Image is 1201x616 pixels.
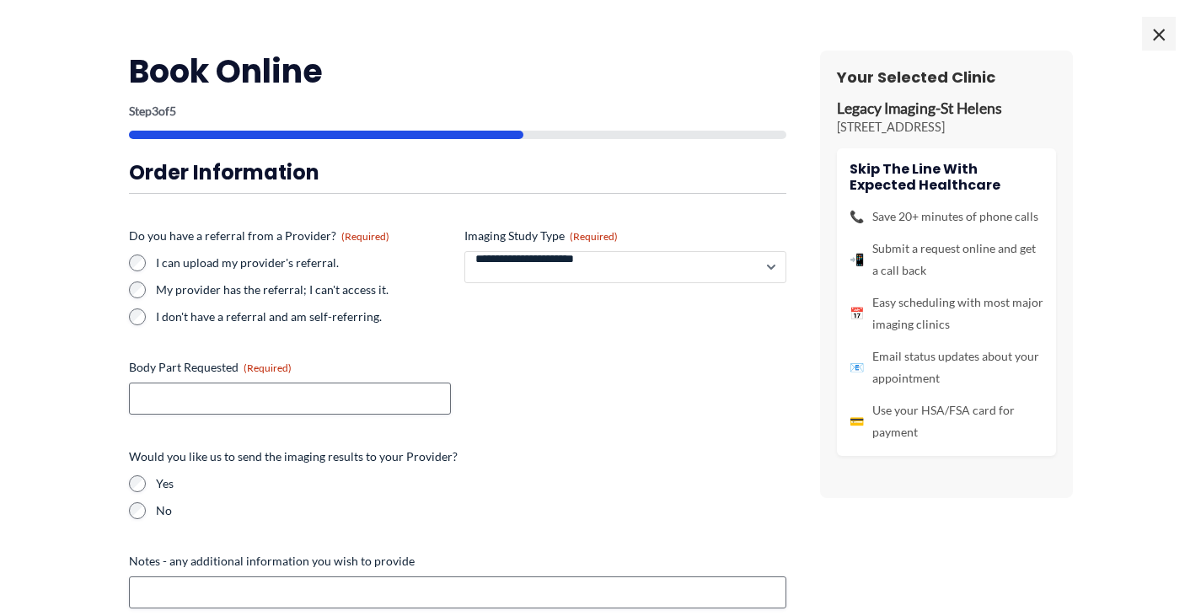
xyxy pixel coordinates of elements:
[850,249,864,271] span: 📲
[129,553,786,570] label: Notes - any additional information you wish to provide
[129,359,451,376] label: Body Part Requested
[152,104,158,118] span: 3
[129,159,786,185] h3: Order Information
[850,206,1043,228] li: Save 20+ minutes of phone calls
[837,119,1056,136] p: [STREET_ADDRESS]
[837,67,1056,87] h3: Your Selected Clinic
[850,399,1043,443] li: Use your HSA/FSA card for payment
[169,104,176,118] span: 5
[850,356,864,378] span: 📧
[156,475,786,492] label: Yes
[129,105,786,117] p: Step of
[129,228,389,244] legend: Do you have a referral from a Provider?
[850,345,1043,389] li: Email status updates about your appointment
[129,448,458,465] legend: Would you like us to send the imaging results to your Provider?
[156,281,451,298] label: My provider has the referral; I can't access it.
[156,502,786,519] label: No
[850,292,1043,335] li: Easy scheduling with most major imaging clinics
[341,230,389,243] span: (Required)
[244,362,292,374] span: (Required)
[464,228,786,244] label: Imaging Study Type
[129,51,786,92] h2: Book Online
[850,161,1043,193] h4: Skip the line with Expected Healthcare
[156,308,451,325] label: I don't have a referral and am self-referring.
[850,303,864,324] span: 📅
[570,230,618,243] span: (Required)
[850,238,1043,281] li: Submit a request online and get a call back
[850,206,864,228] span: 📞
[1142,17,1176,51] span: ×
[156,254,451,271] label: I can upload my provider's referral.
[850,410,864,432] span: 💳
[837,99,1056,119] p: Legacy Imaging-St Helens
